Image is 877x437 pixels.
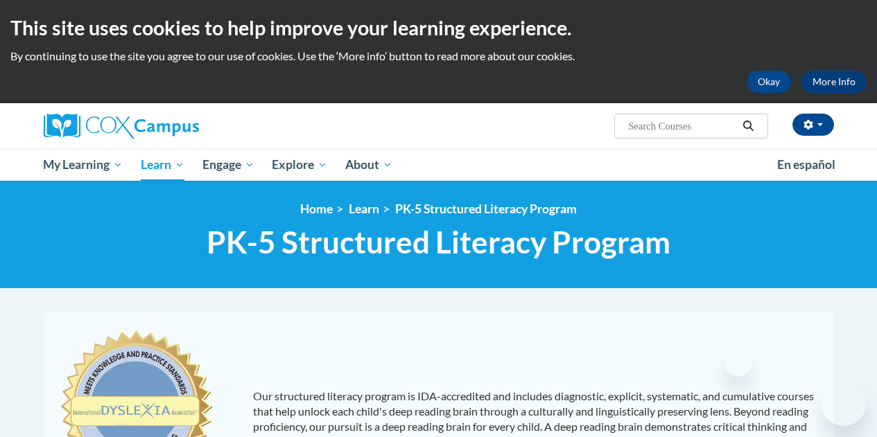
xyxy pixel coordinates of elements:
span: About [345,157,392,173]
div: Main menu [33,149,844,181]
button: Account Settings [792,114,834,136]
span: En español [777,157,835,172]
span: PK-5 Structured Literacy Program [207,224,670,260]
span: Engage [202,157,254,173]
a: Cox Campus [44,114,293,139]
span: Explore [272,157,327,173]
a: Home [300,202,333,216]
input: Search Courses [627,118,738,134]
a: Engage [193,149,263,181]
h2: This site uses cookies to help improve your learning experience. [10,14,867,42]
a: Learn [349,202,379,216]
span: Learn [141,157,184,173]
a: About [336,149,401,181]
a: En español [768,150,844,179]
a: PK-5 Structured Literacy Program [395,202,577,216]
a: More Info [801,71,867,93]
iframe: Button to launch messaging window [822,382,866,426]
button: Okay [747,71,791,93]
a: Explore [263,149,336,181]
iframe: Close message [724,348,752,376]
p: By continuing to use the site you agree to our use of cookies. Use the ‘More info’ button to read... [10,48,867,64]
button: Search [738,118,758,134]
span: My Learning [43,157,123,173]
a: Learn [132,149,193,181]
a: My Learning [35,149,132,181]
img: Cox Campus [44,114,199,139]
